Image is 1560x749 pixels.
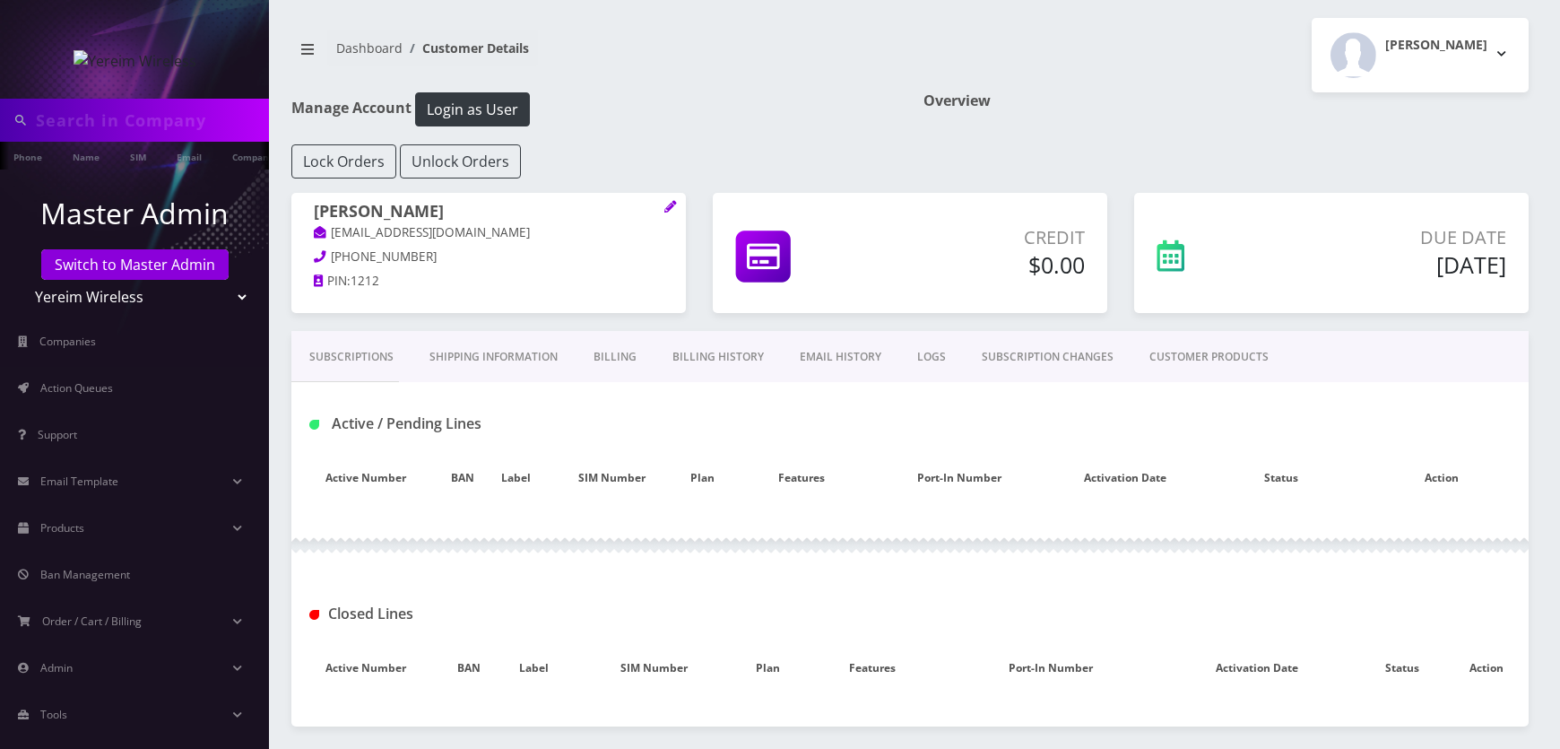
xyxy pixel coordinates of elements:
a: CUSTOMER PRODUCTS [1131,331,1287,383]
th: Action [1444,642,1529,694]
a: [EMAIL_ADDRESS][DOMAIN_NAME] [314,224,530,242]
h5: [DATE] [1282,251,1506,278]
th: Label [498,642,571,694]
th: Action [1356,452,1529,504]
span: Email Template [40,474,118,489]
h1: Overview [923,92,1529,109]
th: Port-In Number [946,642,1155,694]
span: Products [40,520,84,536]
h1: Closed Lines [309,605,692,623]
input: Search in Company [36,103,264,137]
span: Action Queues [40,380,113,396]
a: Company [223,142,283,170]
a: SUBSCRIPTION CHANGES [964,331,1131,383]
h1: Manage Account [291,92,897,126]
th: Activation Date [1043,452,1207,504]
p: Due Date [1282,224,1506,251]
th: Active Number [291,642,440,694]
th: Label [486,452,545,504]
a: Email [168,142,211,170]
a: Subscriptions [291,331,412,383]
li: Customer Details [403,39,529,57]
button: [PERSON_NAME] [1312,18,1529,92]
img: Closed Lines [309,610,319,620]
img: Active / Pending Lines [309,420,319,430]
button: Unlock Orders [400,144,521,179]
th: Plan [679,452,727,504]
th: Port-In Number [875,452,1043,504]
a: Billing [576,331,654,383]
img: Yereim Wireless [74,50,196,72]
th: BAN [440,452,487,504]
th: SIM Number [545,452,679,504]
a: Shipping Information [412,331,576,383]
span: Companies [39,334,96,349]
th: Activation Date [1155,642,1359,694]
span: Admin [40,660,73,675]
nav: breadcrumb [291,30,897,81]
th: Active Number [291,452,440,504]
a: Switch to Master Admin [41,249,229,280]
span: Support [38,427,77,442]
button: Lock Orders [291,144,396,179]
a: Dashboard [336,39,403,57]
span: Tools [40,707,67,722]
button: Login as User [415,92,530,126]
th: Features [798,642,947,694]
span: [PHONE_NUMBER] [331,248,437,265]
a: Phone [4,142,51,170]
a: PIN: [314,273,351,291]
h1: [PERSON_NAME] [314,202,663,223]
a: Login as User [412,98,530,118]
th: Features [727,452,876,504]
th: Status [1207,452,1356,504]
a: SIM [121,142,155,170]
th: Status [1360,642,1444,694]
p: Credit [892,224,1085,251]
a: Billing History [654,331,782,383]
h1: Active / Pending Lines [309,415,692,432]
span: Ban Management [40,567,130,582]
a: LOGS [899,331,964,383]
th: Plan [738,642,798,694]
th: SIM Number [571,642,738,694]
span: Order / Cart / Billing [42,614,142,629]
a: EMAIL HISTORY [782,331,899,383]
h2: [PERSON_NAME] [1385,38,1487,53]
h5: $0.00 [892,251,1085,278]
span: 1212 [351,273,379,289]
th: BAN [440,642,498,694]
a: Name [64,142,108,170]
